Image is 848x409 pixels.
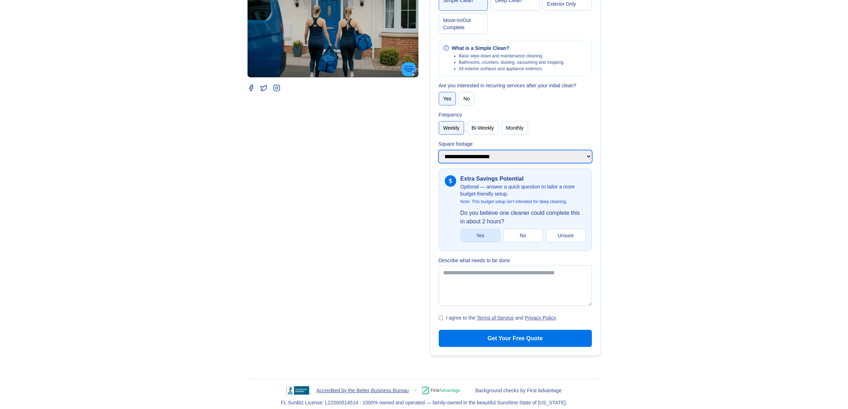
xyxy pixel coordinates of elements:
p: Optional — answer a quick question to tailor a more budget‑friendly setup. [461,183,586,197]
a: Accredited by the Better Business Bureau [317,387,409,394]
li: Bathrooms, counters, dusting, vacuuming and mopping. [459,59,565,65]
span: Background checks by First Advantage [475,387,562,394]
label: Describe what needs to be done [439,257,592,264]
img: First Advantage [422,386,469,395]
button: Yes [461,229,500,242]
a: Privacy Policy [525,315,556,321]
label: Do you believe one cleaner could complete this in about 2 hours? [461,209,586,226]
button: No [459,92,474,105]
img: BBB Accredited [286,386,311,395]
button: Unsure [546,229,586,242]
button: No [503,229,543,242]
p: Note: This budget setup isn’t intended for deep cleaning. [461,199,586,204]
button: Get Your Free Quote [439,330,592,347]
li: All exterior surfaces and appliance exteriors. [459,66,565,72]
h4: Extra Savings Potential [461,175,586,183]
label: Square footage [439,140,592,147]
a: Facebook [248,84,255,92]
button: Monthly [501,121,528,135]
div: What is a Simple Clean? [452,45,565,52]
button: Yes [439,92,456,105]
button: Weekly [439,121,464,135]
div: FL SunBiz License: L22000514514 · 1000% owned and operated — family‑owned in the beautiful Sunshi... [281,399,567,406]
label: Frequency [439,111,592,118]
span: • [415,386,417,395]
label: Are you interested in recurring services after your initial clean? [439,82,592,89]
a: Terms of Service [477,315,514,321]
li: Basic wipe‑down and maintenance cleaning. [459,53,565,59]
label: I agree to the and . [446,314,557,321]
button: Bi-Weekly [467,121,499,135]
button: Move‑In/Out Complete [439,14,488,34]
a: Twitter [260,84,267,92]
a: Instagram [273,84,280,92]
